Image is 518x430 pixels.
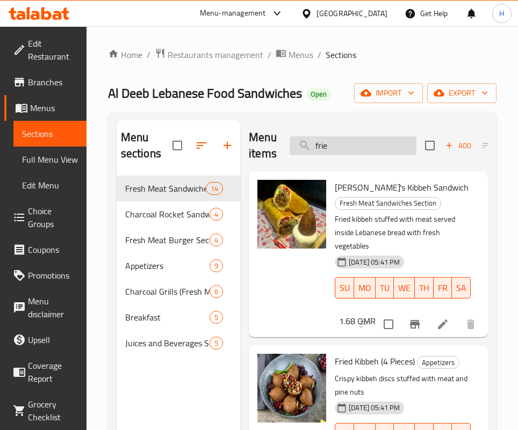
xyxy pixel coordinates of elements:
button: SU [335,277,354,298]
span: Menus [289,48,313,61]
span: Sections [326,48,356,61]
p: Fried kibbeh stuffed with meat served inside Lebanese bread with fresh vegetables [335,213,471,253]
span: export [436,86,488,100]
h2: Menu items [249,129,277,162]
input: search [290,136,416,155]
div: items [210,311,223,324]
span: Select all sections [166,134,189,157]
span: Choice Groups [28,205,78,230]
span: Sort sections [189,133,214,158]
img: Fried Kibbeh (4 Pieces) [257,354,326,422]
div: Charcoal Grills (Fresh Meat) [125,285,210,298]
button: import [354,83,423,103]
span: 6 [210,287,222,297]
button: SA [452,277,471,298]
span: Edit Menu [22,179,78,192]
nav: Menu sections [117,171,240,360]
span: 4 [210,235,222,245]
button: Branch-specific-item [402,311,428,337]
span: 5 [210,312,222,323]
div: Fresh Meat Burger Section4 [117,227,240,253]
h2: Menu sections [121,129,172,162]
a: Home [108,48,142,61]
p: Crispy kibbeh discs stuffed with meat and pine nuts [335,372,471,399]
div: items [210,337,223,349]
span: Upsell [28,333,78,346]
span: Fresh Meat Sandwiches Section [335,197,441,209]
a: Full Menu View [13,147,87,172]
span: Edit Restaurant [28,37,78,63]
span: Charcoal Rocket Sandwich with Fresh Meat [125,208,210,221]
span: Al Deeb Lebanese Food Sandwiches [108,81,302,105]
span: FR [438,280,448,296]
a: Edit menu item [436,318,449,331]
span: TH [419,280,429,296]
a: Branches [4,69,87,95]
nav: breadcrumb [108,48,497,62]
span: Select to update [377,313,400,336]
div: items [210,259,223,272]
div: Fresh Meat Sandwiches Section14 [117,176,240,201]
span: Breakfast [125,311,210,324]
a: Edit Menu [13,172,87,198]
span: Fresh Meat Sandwiches Section [125,182,206,195]
div: [GEOGRAPHIC_DATA] [316,8,387,19]
a: Menus [276,48,313,62]
span: Select section [419,134,441,157]
span: [DATE] 05:41 PM [344,403,404,413]
li: / [318,48,321,61]
span: WE [398,280,411,296]
button: FR [434,277,452,298]
a: Sections [13,121,87,147]
span: TU [380,280,390,296]
span: Grocery Checklist [28,398,78,424]
a: Menu disclaimer [4,288,87,327]
span: Add [444,140,473,152]
img: Umm Nadeem's Kibbeh Sandwich [257,180,326,249]
a: Promotions [4,263,87,288]
a: Choice Groups [4,198,87,237]
a: Coverage Report [4,353,87,391]
button: TU [376,277,394,298]
span: Coupons [28,243,78,256]
span: Appetizers [125,259,210,272]
button: WE [394,277,415,298]
div: Charcoal Rocket Sandwich with Fresh Meat4 [117,201,240,227]
span: import [363,86,414,100]
a: Grocery Checklist [4,391,87,430]
span: Sections [22,127,78,140]
span: Menus [30,101,78,114]
div: Appetizers [417,356,459,369]
span: [DATE] 05:41 PM [344,257,404,267]
span: Promotions [28,269,78,282]
div: Charcoal Grills (Fresh Meat)6 [117,279,240,304]
div: Fresh Meat Burger Section [125,234,210,246]
span: Fried Kibbeh (4 Pieces) [335,353,415,369]
span: 4 [210,209,222,220]
div: items [210,285,223,298]
span: Menu disclaimer [28,295,78,320]
button: Add [441,137,476,154]
a: Menus [4,95,87,121]
span: Juices and Beverages Section [125,337,210,349]
span: [PERSON_NAME]'s Kibbeh Sandwich [335,179,469,195]
h6: 1.68 OMR [339,314,376,329]
span: 5 [210,338,222,348]
a: Upsell [4,327,87,353]
span: Branches [28,76,78,89]
span: MO [358,280,371,296]
button: TH [415,277,434,298]
span: 14 [206,184,222,194]
div: Breakfast5 [117,304,240,330]
a: Edit Restaurant [4,31,87,69]
div: items [206,182,223,195]
button: delete [458,311,484,337]
button: export [427,83,497,103]
span: Open [306,90,331,99]
button: Add section [214,133,240,158]
span: Coverage Report [28,359,78,385]
li: / [147,48,150,61]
